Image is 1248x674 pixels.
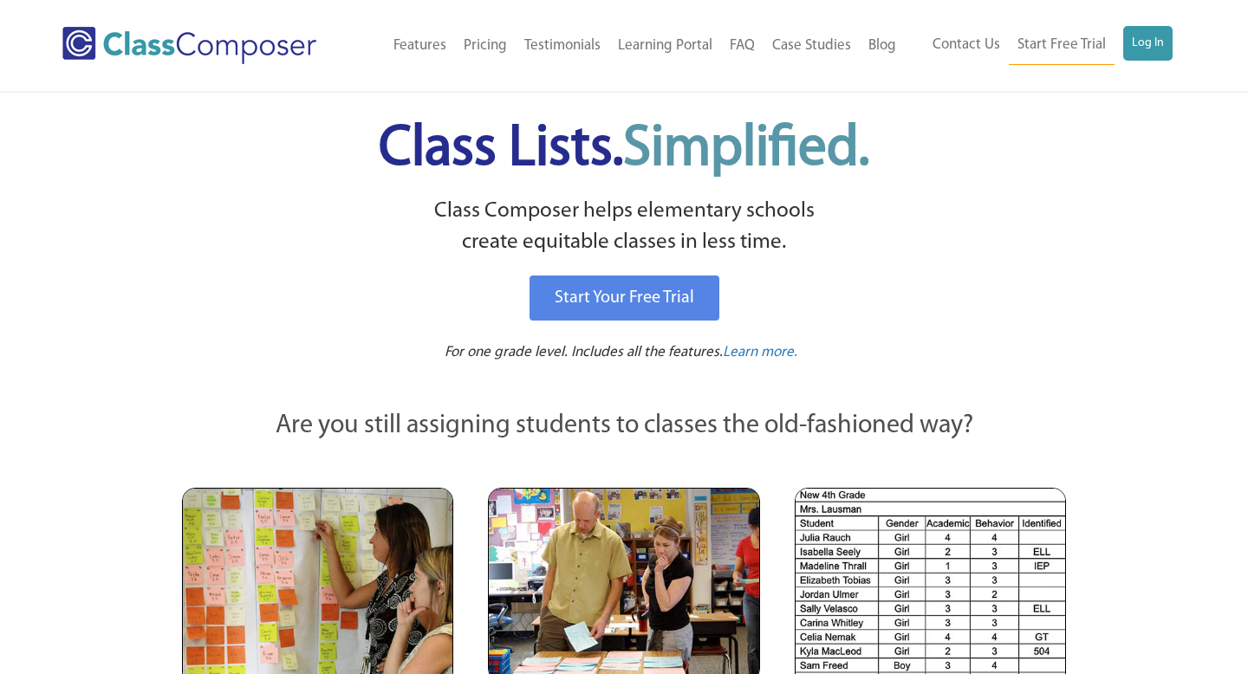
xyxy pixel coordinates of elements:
[623,121,869,178] span: Simplified.
[1009,26,1115,65] a: Start Free Trial
[385,27,455,65] a: Features
[516,27,609,65] a: Testimonials
[530,275,719,321] a: Start Your Free Trial
[356,27,905,65] nav: Header Menu
[445,345,723,360] span: For one grade level. Includes all the features.
[179,196,1069,259] p: Class Composer helps elementary schools create equitable classes in less time.
[455,27,516,65] a: Pricing
[723,342,797,364] a: Learn more.
[723,345,797,360] span: Learn more.
[764,27,860,65] a: Case Studies
[905,26,1173,65] nav: Header Menu
[555,289,694,307] span: Start Your Free Trial
[182,407,1066,445] p: Are you still assigning students to classes the old-fashioned way?
[379,121,869,178] span: Class Lists.
[924,26,1009,64] a: Contact Us
[1123,26,1173,61] a: Log In
[860,27,905,65] a: Blog
[721,27,764,65] a: FAQ
[62,27,316,64] img: Class Composer
[609,27,721,65] a: Learning Portal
